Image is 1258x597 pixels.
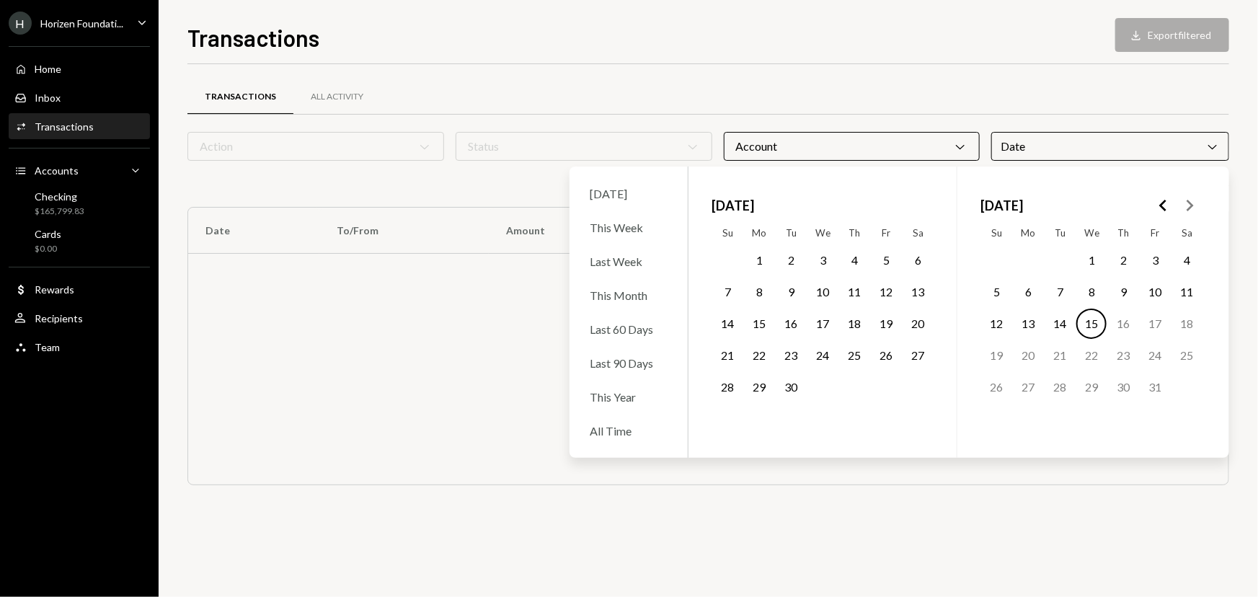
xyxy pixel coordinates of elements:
button: Thursday, September 11th, 2025 [839,277,869,307]
button: Monday, September 8th, 2025 [744,277,774,307]
button: Wednesday, October 1st, 2025 [1076,245,1107,275]
button: Tuesday, October 7th, 2025 [1045,277,1075,307]
button: Tuesday, September 23rd, 2025 [776,340,806,371]
th: Thursday [1107,221,1139,244]
button: Friday, September 5th, 2025 [871,245,901,275]
button: Sunday, September 7th, 2025 [712,277,743,307]
th: Amount [489,208,652,254]
div: Accounts [35,164,79,177]
button: Thursday, September 4th, 2025 [839,245,869,275]
button: Friday, October 17th, 2025 [1140,309,1170,339]
div: Recipients [35,312,83,324]
span: [DATE] [980,190,1023,221]
button: Wednesday, September 17th, 2025 [807,309,838,339]
button: Wednesday, October 29th, 2025 [1076,372,1107,402]
button: Wednesday, October 8th, 2025 [1076,277,1107,307]
button: Thursday, September 18th, 2025 [839,309,869,339]
button: Saturday, September 20th, 2025 [903,309,933,339]
button: Sunday, October 26th, 2025 [981,372,1011,402]
div: This Week [581,212,676,243]
th: Monday [743,221,775,244]
button: Monday, September 1st, 2025 [744,245,774,275]
button: Friday, September 12th, 2025 [871,277,901,307]
button: Monday, October 6th, 2025 [1013,277,1043,307]
th: Wednesday [807,221,838,244]
button: Friday, October 24th, 2025 [1140,340,1170,371]
div: All Activity [311,91,363,103]
div: Date [991,132,1229,161]
th: Saturday [902,221,934,244]
button: Sunday, September 28th, 2025 [712,372,743,402]
button: Monday, October 20th, 2025 [1013,340,1043,371]
a: Accounts [9,157,150,183]
a: Checking$165,799.83 [9,186,150,221]
div: This Year [581,381,676,412]
button: Tuesday, October 14th, 2025 [1045,309,1075,339]
button: Thursday, October 9th, 2025 [1108,277,1138,307]
button: Tuesday, October 21st, 2025 [1045,340,1075,371]
span: [DATE] [712,190,754,221]
div: Last Week [581,246,676,277]
div: Cards [35,228,61,240]
button: Today, Wednesday, October 15th, 2025 [1076,309,1107,339]
a: Recipients [9,305,150,331]
a: All Activity [293,79,381,115]
button: Friday, September 19th, 2025 [871,309,901,339]
button: Monday, October 13th, 2025 [1013,309,1043,339]
button: Saturday, September 27th, 2025 [903,340,933,371]
button: Thursday, October 30th, 2025 [1108,372,1138,402]
button: Sunday, September 14th, 2025 [712,309,743,339]
button: Go to the Next Month [1177,193,1202,218]
a: Team [9,334,150,360]
button: Saturday, September 6th, 2025 [903,245,933,275]
button: Friday, October 3rd, 2025 [1140,245,1170,275]
button: Saturday, October 4th, 2025 [1171,245,1202,275]
div: Inbox [35,92,61,104]
button: Friday, October 31st, 2025 [1140,372,1170,402]
th: Date [188,208,319,254]
a: Inbox [9,84,150,110]
div: Account [724,132,980,161]
button: Tuesday, October 28th, 2025 [1045,372,1075,402]
th: Saturday [1171,221,1202,244]
button: Go to the Previous Month [1151,193,1177,218]
a: Transactions [9,113,150,139]
button: Monday, September 29th, 2025 [744,372,774,402]
button: Thursday, October 2nd, 2025 [1108,245,1138,275]
div: Last 60 Days [581,314,676,345]
div: [DATE] [581,178,676,209]
div: Transactions [205,91,276,103]
button: Tuesday, September 30th, 2025 [776,372,806,402]
th: To/From [319,208,489,254]
button: Thursday, October 16th, 2025 [1108,309,1138,339]
button: Tuesday, September 16th, 2025 [776,309,806,339]
button: Monday, September 15th, 2025 [744,309,774,339]
button: Saturday, September 13th, 2025 [903,277,933,307]
a: Rewards [9,276,150,302]
th: Tuesday [1044,221,1076,244]
div: All Time [581,415,676,446]
div: Transactions [35,120,94,133]
button: Saturday, October 18th, 2025 [1171,309,1202,339]
button: Wednesday, September 10th, 2025 [807,277,838,307]
a: Home [9,56,150,81]
div: Checking [35,190,84,203]
a: Transactions [187,79,293,115]
button: Sunday, October 19th, 2025 [981,340,1011,371]
div: Team [35,341,60,353]
div: $0.00 [35,243,61,255]
th: Friday [1139,221,1171,244]
button: Thursday, October 23rd, 2025 [1108,340,1138,371]
button: Wednesday, September 24th, 2025 [807,340,838,371]
th: Sunday [980,221,1012,244]
button: Friday, September 26th, 2025 [871,340,901,371]
div: H [9,12,32,35]
button: Sunday, October 12th, 2025 [981,309,1011,339]
div: Last 90 Days [581,348,676,379]
table: October 2025 [980,221,1202,435]
button: Monday, October 27th, 2025 [1013,372,1043,402]
div: Rewards [35,283,74,296]
button: Saturday, October 25th, 2025 [1171,340,1202,371]
button: Sunday, September 21st, 2025 [712,340,743,371]
div: This Month [581,280,676,311]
